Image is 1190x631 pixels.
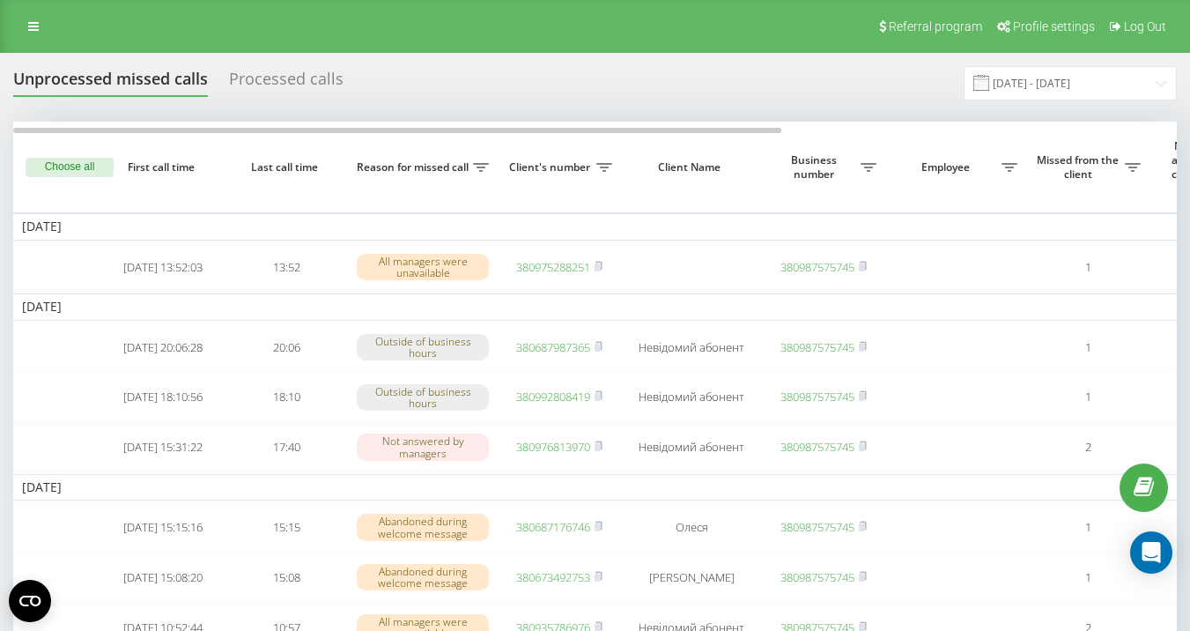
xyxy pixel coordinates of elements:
span: Business number [771,153,861,181]
span: Referral program [889,19,982,33]
span: Profile settings [1013,19,1095,33]
a: 380975288251 [516,259,590,275]
td: Олеся [621,504,762,551]
td: Невідомий абонент [621,374,762,420]
span: Missed from the client [1035,153,1125,181]
td: Невідомий абонент [621,424,762,471]
td: 2 [1026,424,1149,471]
a: 380673492753 [516,569,590,585]
a: 380987575745 [780,439,854,455]
div: Processed calls [229,70,344,97]
button: Open CMP widget [9,580,51,622]
div: Outside of business hours [357,384,489,411]
button: Choose all [26,158,114,177]
a: 380992808419 [516,389,590,405]
td: 20:06 [225,324,348,371]
div: Unprocessed missed calls [13,70,208,97]
div: Open Intercom Messenger [1130,531,1172,574]
span: Reason for missed call [357,160,473,174]
td: 15:08 [225,554,348,601]
a: 380987575745 [780,339,854,355]
td: [DATE] 15:08:20 [101,554,225,601]
td: Невідомий абонент [621,324,762,371]
span: First call time [115,160,211,174]
span: Log Out [1124,19,1166,33]
div: Not answered by managers [357,434,489,460]
td: 1 [1026,554,1149,601]
td: 1 [1026,244,1149,291]
span: Employee [894,160,1002,174]
td: 15:15 [225,504,348,551]
span: Client Name [636,160,747,174]
td: [DATE] 20:06:28 [101,324,225,371]
a: 380987575745 [780,389,854,405]
a: 380987575745 [780,519,854,535]
td: 1 [1026,504,1149,551]
a: 380687987365 [516,339,590,355]
div: All managers were unavailable [357,254,489,280]
a: 380987575745 [780,569,854,585]
td: 18:10 [225,374,348,420]
a: 380987575745 [780,259,854,275]
div: Abandoned during welcome message [357,514,489,540]
td: 17:40 [225,424,348,471]
td: 1 [1026,324,1149,371]
td: 13:52 [225,244,348,291]
td: [DATE] 18:10:56 [101,374,225,420]
a: 380976813970 [516,439,590,455]
td: [DATE] 15:15:16 [101,504,225,551]
div: Outside of business hours [357,334,489,360]
span: Client's number [506,160,596,174]
a: 380687176746 [516,519,590,535]
span: Last call time [239,160,334,174]
td: 1 [1026,374,1149,420]
div: Abandoned during welcome message [357,564,489,590]
td: [DATE] 15:31:22 [101,424,225,471]
td: [DATE] 13:52:03 [101,244,225,291]
td: [PERSON_NAME] [621,554,762,601]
